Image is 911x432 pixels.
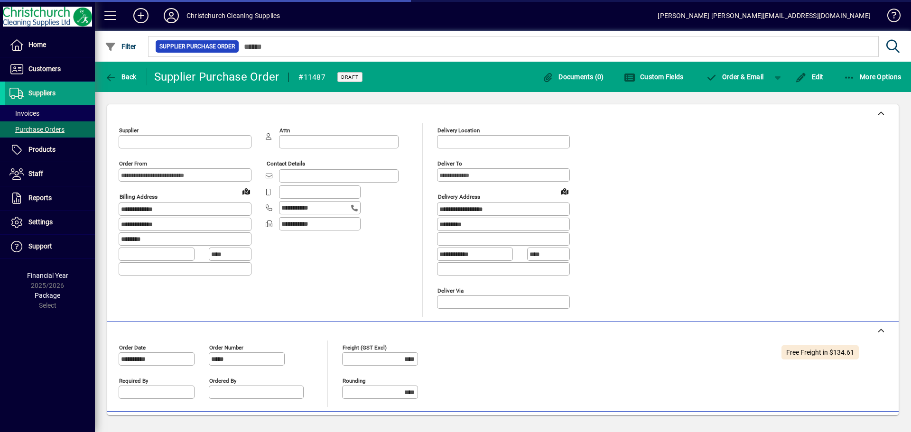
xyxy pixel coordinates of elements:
[95,68,147,85] app-page-header-button: Back
[844,73,902,81] span: More Options
[622,68,686,85] button: Custom Fields
[437,160,462,167] mat-label: Deliver To
[437,127,480,134] mat-label: Delivery Location
[102,68,139,85] button: Back
[658,8,871,23] div: [PERSON_NAME] [PERSON_NAME][EMAIL_ADDRESS][DOMAIN_NAME]
[279,127,290,134] mat-label: Attn
[9,110,39,117] span: Invoices
[27,272,68,279] span: Financial Year
[841,68,904,85] button: More Options
[5,57,95,81] a: Customers
[209,377,236,384] mat-label: Ordered by
[28,146,56,153] span: Products
[786,349,854,356] span: Free Freight in $134.61
[343,344,387,350] mat-label: Freight (GST excl)
[28,194,52,202] span: Reports
[156,7,186,24] button: Profile
[119,127,139,134] mat-label: Supplier
[28,242,52,250] span: Support
[9,126,65,133] span: Purchase Orders
[209,344,243,350] mat-label: Order number
[5,105,95,121] a: Invoices
[5,162,95,186] a: Staff
[5,138,95,162] a: Products
[239,184,254,199] a: View on map
[186,8,280,23] div: Christchurch Cleaning Supplies
[341,74,359,80] span: Draft
[154,69,279,84] div: Supplier Purchase Order
[557,184,572,199] a: View on map
[343,377,365,384] mat-label: Rounding
[119,344,146,350] mat-label: Order date
[102,38,139,55] button: Filter
[126,7,156,24] button: Add
[28,89,56,97] span: Suppliers
[701,68,768,85] button: Order & Email
[793,68,826,85] button: Edit
[5,211,95,234] a: Settings
[28,41,46,48] span: Home
[105,43,137,50] span: Filter
[5,121,95,138] a: Purchase Orders
[28,218,53,226] span: Settings
[159,42,235,51] span: Supplier Purchase Order
[880,2,899,33] a: Knowledge Base
[706,73,763,81] span: Order & Email
[5,186,95,210] a: Reports
[795,73,824,81] span: Edit
[28,170,43,177] span: Staff
[105,73,137,81] span: Back
[540,68,606,85] button: Documents (0)
[119,160,147,167] mat-label: Order from
[298,70,325,85] div: #11487
[624,73,684,81] span: Custom Fields
[119,377,148,384] mat-label: Required by
[35,292,60,299] span: Package
[5,235,95,258] a: Support
[28,65,61,73] span: Customers
[5,33,95,57] a: Home
[437,287,464,294] mat-label: Deliver via
[542,73,604,81] span: Documents (0)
